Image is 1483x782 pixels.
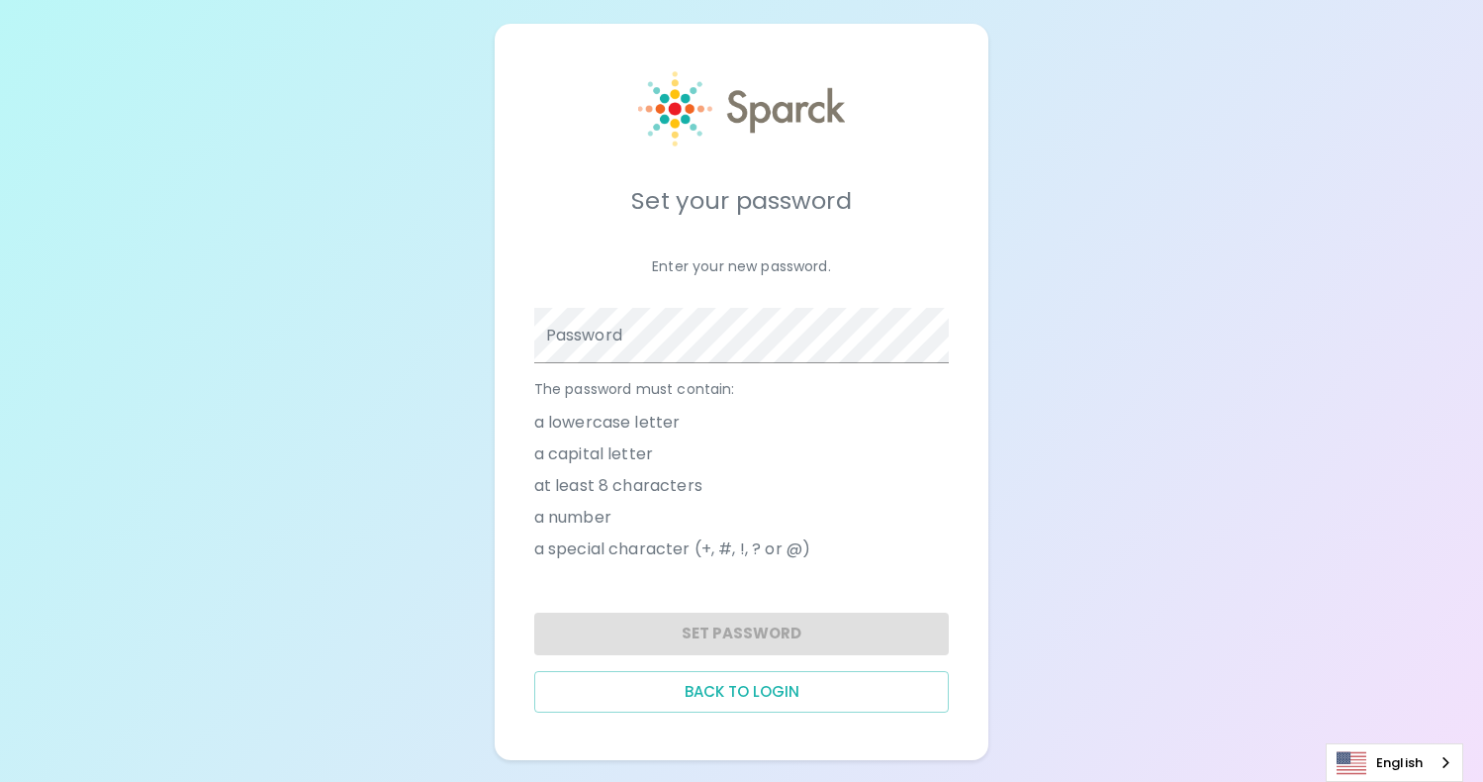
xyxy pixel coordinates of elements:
[1327,744,1462,781] a: English
[638,71,846,147] img: Sparck logo
[534,474,702,498] span: at least 8 characters
[1326,743,1463,782] div: Language
[534,185,950,217] h5: Set your password
[534,379,950,399] p: The password must contain:
[1326,743,1463,782] aside: Language selected: English
[534,256,950,276] p: Enter your new password.
[534,411,681,435] span: a lowercase letter
[534,506,611,530] span: a number
[534,442,653,466] span: a capital letter
[534,671,950,713] button: Back to login
[534,538,811,561] span: a special character (+, #, !, ? or @)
